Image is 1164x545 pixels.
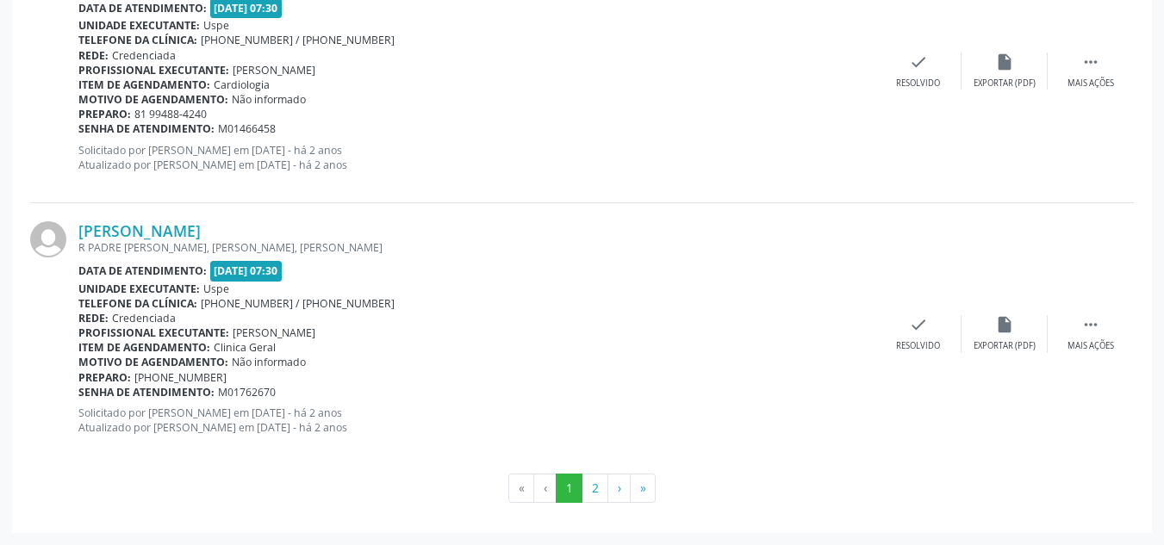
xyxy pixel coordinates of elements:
[974,340,1036,352] div: Exportar (PDF)
[201,33,395,47] span: [PHONE_NUMBER] / [PHONE_NUMBER]
[78,370,131,385] b: Preparo:
[78,77,210,92] b: Item de agendamento:
[556,474,582,503] button: Go to page 1
[203,18,229,33] span: Uspe
[1068,77,1114,90] div: Mais ações
[30,474,1134,503] ul: Pagination
[909,53,928,71] i: check
[896,77,940,90] div: Resolvido
[233,325,315,340] span: [PERSON_NAME]
[78,340,210,355] b: Item de agendamento:
[203,282,229,296] span: Uspe
[112,48,176,63] span: Credenciada
[78,282,200,296] b: Unidade executante:
[78,221,201,240] a: [PERSON_NAME]
[210,261,283,281] span: [DATE] 07:30
[78,296,197,311] b: Telefone da clínica:
[78,92,228,107] b: Motivo de agendamento:
[630,474,656,503] button: Go to last page
[232,92,306,107] span: Não informado
[78,107,131,121] b: Preparo:
[218,121,276,136] span: M01466458
[896,340,940,352] div: Resolvido
[218,385,276,399] span: M01762670
[112,311,176,325] span: Credenciada
[78,18,200,33] b: Unidade executante:
[78,311,109,325] b: Rede:
[201,296,395,311] span: [PHONE_NUMBER] / [PHONE_NUMBER]
[214,340,276,355] span: Clinica Geral
[78,355,228,369] b: Motivo de agendamento:
[214,77,270,92] span: Cardiologia
[607,474,631,503] button: Go to next page
[78,48,109,63] b: Rede:
[78,385,215,399] b: Senha de atendimento:
[582,474,608,503] button: Go to page 2
[78,263,207,278] b: Data de atendimento:
[1068,340,1114,352] div: Mais ações
[78,1,207,15] b: Data de atendimento:
[78,121,215,136] b: Senha de atendimento:
[78,143,875,172] p: Solicitado por [PERSON_NAME] em [DATE] - há 2 anos Atualizado por [PERSON_NAME] em [DATE] - há 2 ...
[78,240,875,255] div: R PADRE [PERSON_NAME], [PERSON_NAME], [PERSON_NAME]
[233,63,315,77] span: [PERSON_NAME]
[1081,53,1100,71] i: 
[134,370,227,385] span: [PHONE_NUMBER]
[30,221,66,257] img: img
[232,355,306,369] span: Não informado
[78,63,229,77] b: Profissional executante:
[974,77,1036,90] div: Exportar (PDF)
[995,53,1014,71] i: insert_drive_file
[995,315,1014,334] i: insert_drive_file
[78,33,197,47] b: Telefone da clínica:
[1081,315,1100,334] i: 
[78,406,875,435] p: Solicitado por [PERSON_NAME] em [DATE] - há 2 anos Atualizado por [PERSON_NAME] em [DATE] - há 2 ...
[909,315,928,334] i: check
[134,107,207,121] span: 81 99488-4240
[78,325,229,340] b: Profissional executante:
